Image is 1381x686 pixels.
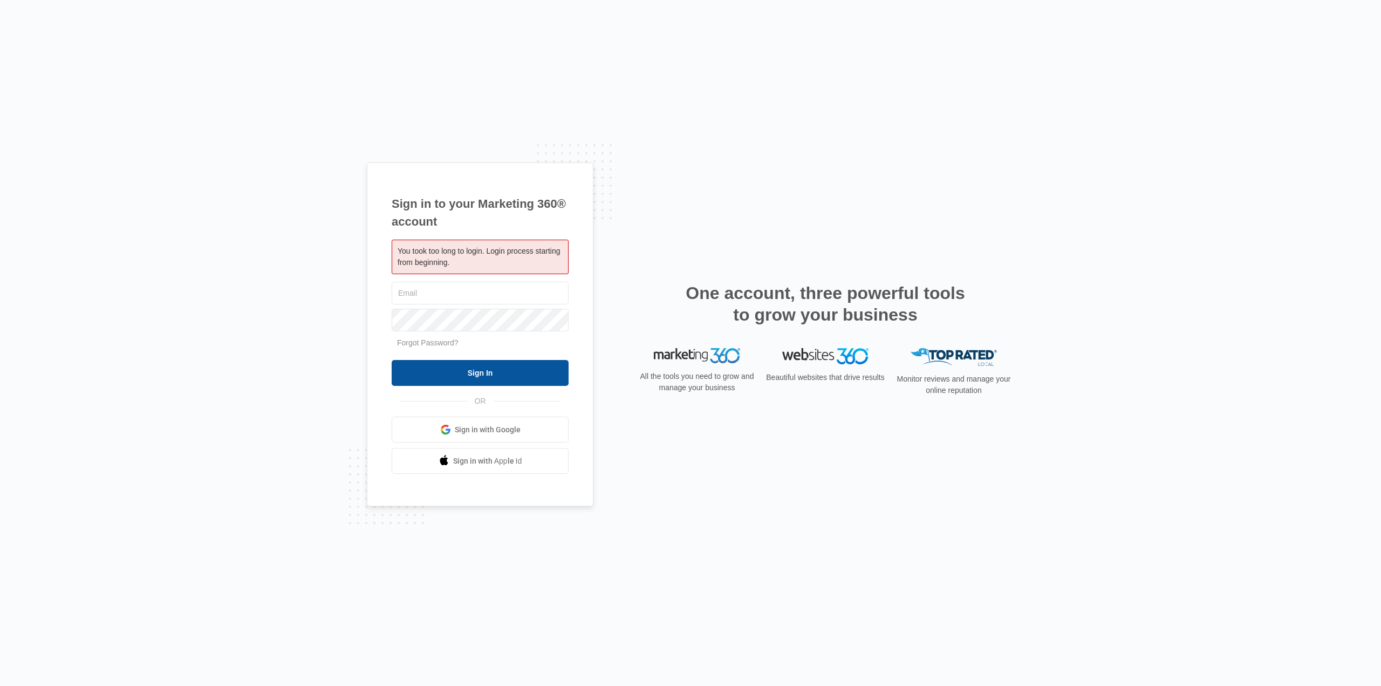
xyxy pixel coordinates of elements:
h2: One account, three powerful tools to grow your business [682,282,968,325]
a: Forgot Password? [397,338,459,347]
span: Sign in with Google [455,424,521,436]
p: All the tools you need to grow and manage your business [637,371,757,393]
a: Sign in with Apple Id [392,448,569,474]
img: Top Rated Local [911,348,997,366]
a: Sign in with Google [392,417,569,443]
span: OR [467,396,494,407]
input: Sign In [392,360,569,386]
span: Sign in with Apple Id [453,456,522,467]
h1: Sign in to your Marketing 360® account [392,195,569,230]
img: Websites 360 [782,348,869,364]
span: You took too long to login. Login process starting from beginning. [398,247,560,267]
img: Marketing 360 [654,348,740,363]
input: Email [392,282,569,304]
p: Monitor reviews and manage your online reputation [893,373,1014,396]
p: Beautiful websites that drive results [765,372,886,383]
